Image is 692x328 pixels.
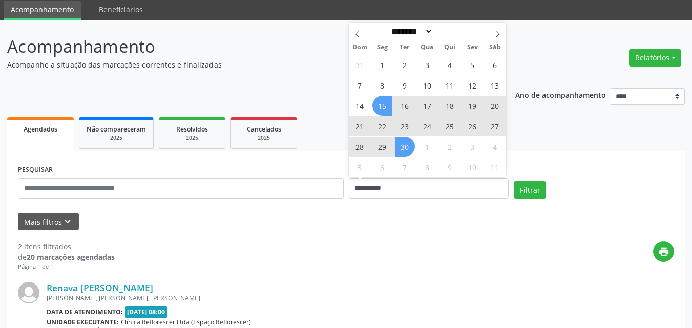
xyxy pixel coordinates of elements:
[395,116,415,136] span: Setembro 23, 2025
[395,96,415,116] span: Setembro 16, 2025
[372,137,392,157] span: Setembro 29, 2025
[87,134,146,142] div: 2025
[18,213,79,231] button: Mais filtroskeyboard_arrow_down
[417,55,437,75] span: Setembro 3, 2025
[463,96,483,116] span: Setembro 19, 2025
[372,75,392,95] span: Setembro 8, 2025
[371,44,393,51] span: Seg
[87,125,146,134] span: Não compareceram
[485,75,505,95] span: Setembro 13, 2025
[463,55,483,75] span: Setembro 5, 2025
[350,157,370,177] span: Outubro 5, 2025
[372,96,392,116] span: Setembro 15, 2025
[393,44,416,51] span: Ter
[166,134,218,142] div: 2025
[440,75,460,95] span: Setembro 11, 2025
[47,318,119,326] b: Unidade executante:
[440,157,460,177] span: Outubro 9, 2025
[395,137,415,157] span: Setembro 30, 2025
[388,26,433,37] select: Month
[440,55,460,75] span: Setembro 4, 2025
[417,75,437,95] span: Setembro 10, 2025
[18,252,115,263] div: de
[658,246,669,257] i: print
[18,241,115,252] div: 2 itens filtrados
[485,137,505,157] span: Outubro 4, 2025
[27,252,115,262] strong: 20 marcações agendadas
[395,75,415,95] span: Setembro 9, 2025
[24,125,57,134] span: Agendados
[62,216,73,227] i: keyboard_arrow_down
[417,116,437,136] span: Setembro 24, 2025
[7,59,481,70] p: Acompanhe a situação das marcações correntes e finalizadas
[47,282,153,293] a: Renava [PERSON_NAME]
[440,137,460,157] span: Outubro 2, 2025
[18,162,53,178] label: PESQUISAR
[7,34,481,59] p: Acompanhamento
[350,137,370,157] span: Setembro 28, 2025
[4,1,81,20] a: Acompanhamento
[653,241,674,262] button: print
[92,1,150,18] a: Beneficiários
[417,157,437,177] span: Outubro 8, 2025
[176,125,208,134] span: Resolvidos
[350,96,370,116] span: Setembro 14, 2025
[350,55,370,75] span: Agosto 31, 2025
[463,75,483,95] span: Setembro 12, 2025
[515,88,606,101] p: Ano de acompanhamento
[372,157,392,177] span: Outubro 6, 2025
[125,306,168,318] span: [DATE] 08:00
[417,96,437,116] span: Setembro 17, 2025
[514,181,546,199] button: Filtrar
[440,96,460,116] span: Setembro 18, 2025
[438,44,461,51] span: Qui
[372,116,392,136] span: Setembro 22, 2025
[485,116,505,136] span: Setembro 27, 2025
[485,157,505,177] span: Outubro 11, 2025
[461,44,484,51] span: Sex
[440,116,460,136] span: Setembro 25, 2025
[372,55,392,75] span: Setembro 1, 2025
[485,55,505,75] span: Setembro 6, 2025
[485,96,505,116] span: Setembro 20, 2025
[433,26,467,37] input: Year
[395,55,415,75] span: Setembro 2, 2025
[47,294,520,302] div: [PERSON_NAME], [PERSON_NAME], [PERSON_NAME]
[47,308,123,316] b: Data de atendimento:
[417,137,437,157] span: Outubro 1, 2025
[350,75,370,95] span: Setembro 7, 2025
[463,116,483,136] span: Setembro 26, 2025
[349,44,371,51] span: Dom
[463,157,483,177] span: Outubro 10, 2025
[121,318,251,326] span: Clínica Reflorescer Ltda (Espaço Reflorescer)
[395,157,415,177] span: Outubro 7, 2025
[350,116,370,136] span: Setembro 21, 2025
[18,282,39,303] img: img
[629,49,681,67] button: Relatórios
[18,263,115,271] div: Página 1 de 1
[484,44,506,51] span: Sáb
[416,44,438,51] span: Qua
[238,134,289,142] div: 2025
[463,137,483,157] span: Outubro 3, 2025
[247,125,281,134] span: Cancelados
